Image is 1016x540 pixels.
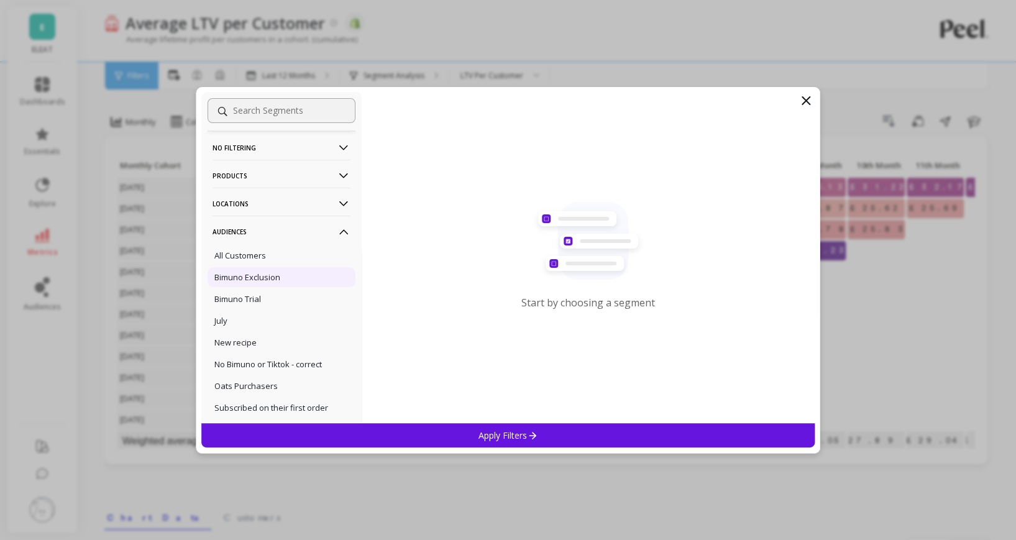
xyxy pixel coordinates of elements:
[213,160,350,191] p: Products
[214,337,257,348] p: New recipe
[208,98,355,123] input: Search Segments
[214,272,280,283] p: Bimuno Exclusion
[213,188,350,219] p: Locations
[214,402,328,413] p: Subscribed on their first order
[214,250,266,261] p: All Customers
[214,380,278,391] p: Oats Purchasers
[521,296,655,309] p: Start by choosing a segment
[214,315,227,326] p: July
[213,216,350,247] p: Audiences
[478,429,538,441] p: Apply Filters
[214,359,322,370] p: No Bimuno or Tiktok - correct
[213,132,350,163] p: No filtering
[214,293,261,304] p: Bimuno Trial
